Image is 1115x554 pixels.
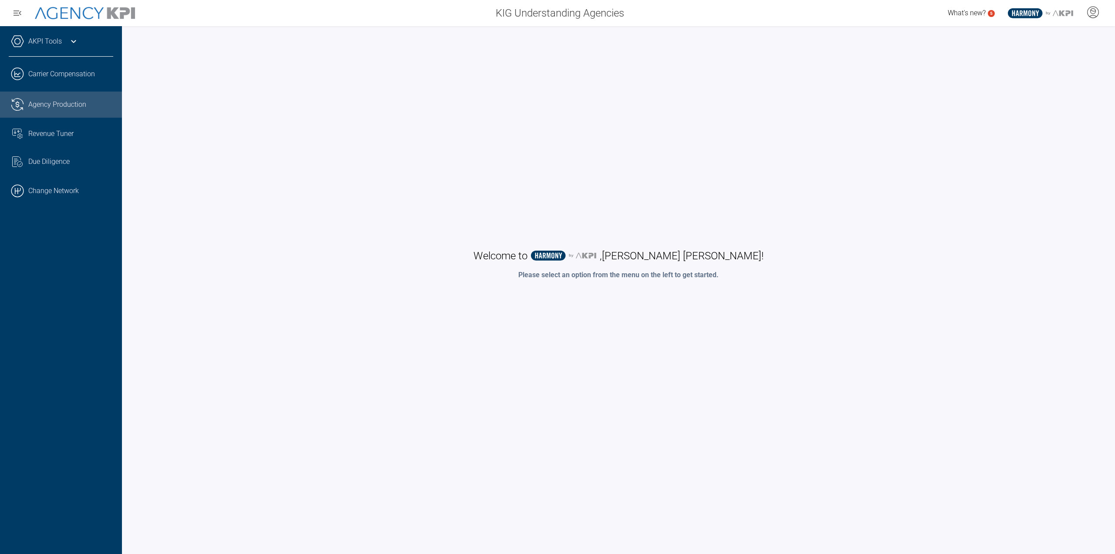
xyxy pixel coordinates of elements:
[473,249,764,263] h1: Welcome to , [PERSON_NAME] [PERSON_NAME] !
[990,11,993,16] text: 5
[28,36,62,47] a: AKPI Tools
[28,156,113,167] div: Due Diligence
[948,9,986,17] span: What's new?
[518,270,719,280] p: Please select an option from the menu on the left to get started.
[988,10,995,17] a: 5
[35,7,135,20] img: AgencyKPI
[28,99,113,110] div: Agency Production
[496,5,624,21] span: KIG Understanding Agencies
[28,129,113,139] div: Revenue Tuner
